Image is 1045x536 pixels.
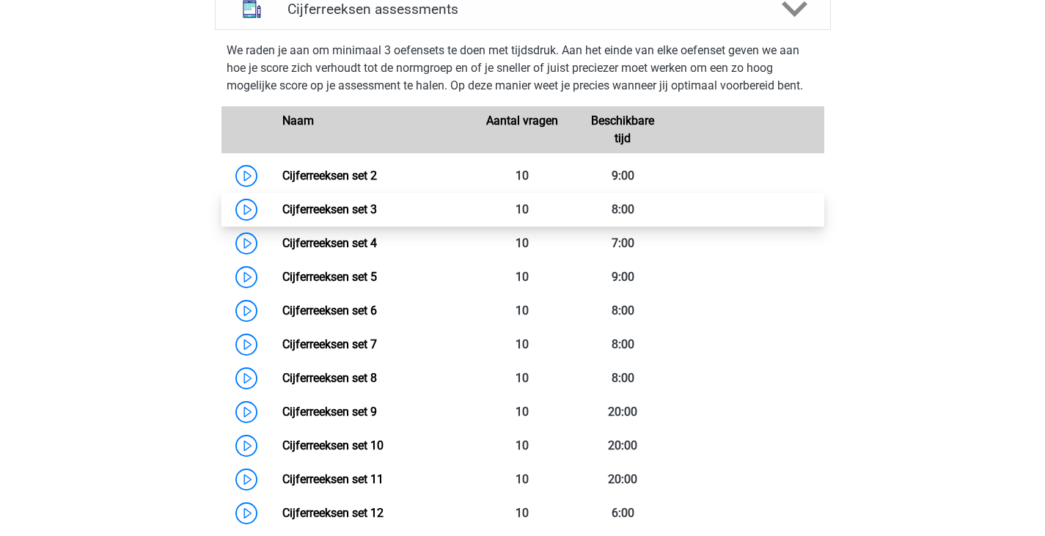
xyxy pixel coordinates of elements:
[282,236,377,250] a: Cijferreeksen set 4
[282,438,384,452] a: Cijferreeksen set 10
[282,202,377,216] a: Cijferreeksen set 3
[282,337,377,351] a: Cijferreeksen set 7
[472,112,573,147] div: Aantal vragen
[282,472,384,486] a: Cijferreeksen set 11
[282,371,377,385] a: Cijferreeksen set 8
[282,304,377,317] a: Cijferreeksen set 6
[271,112,472,147] div: Naam
[573,112,673,147] div: Beschikbare tijd
[287,1,758,18] h4: Cijferreeksen assessments
[227,42,819,95] p: We raden je aan om minimaal 3 oefensets te doen met tijdsdruk. Aan het einde van elke oefenset ge...
[282,270,377,284] a: Cijferreeksen set 5
[282,405,377,419] a: Cijferreeksen set 9
[282,506,384,520] a: Cijferreeksen set 12
[282,169,377,183] a: Cijferreeksen set 2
